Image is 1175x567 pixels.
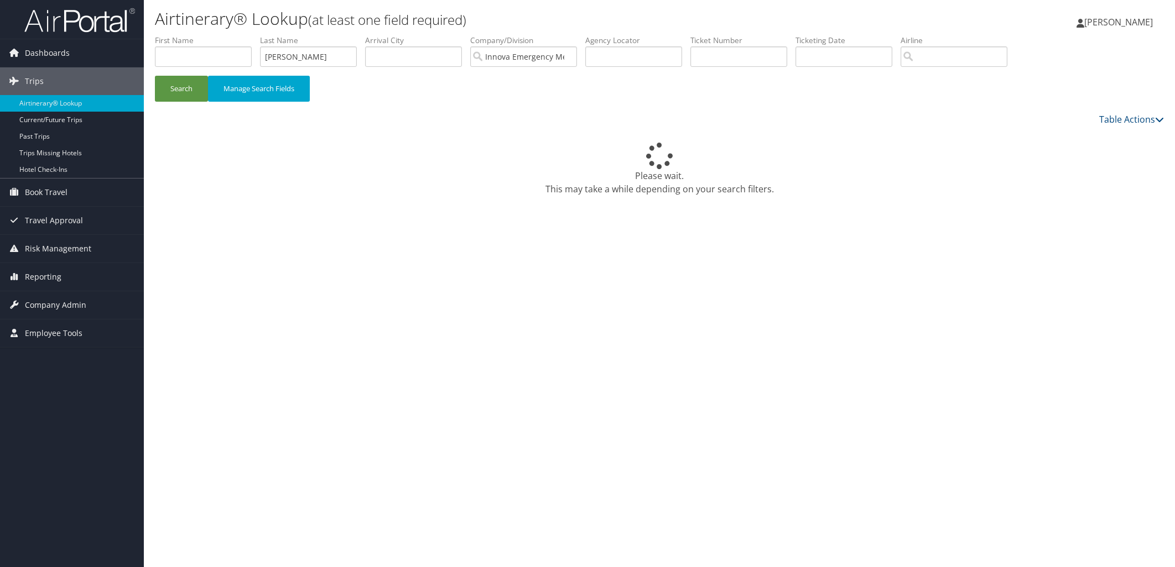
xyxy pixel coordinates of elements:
span: Dashboards [25,39,70,67]
span: [PERSON_NAME] [1084,16,1153,28]
span: Trips [25,67,44,95]
label: Arrival City [365,35,470,46]
a: Table Actions [1099,113,1164,125]
label: Airline [901,35,1016,46]
label: First Name [155,35,260,46]
a: [PERSON_NAME] [1077,6,1164,39]
button: Search [155,76,208,102]
span: Reporting [25,263,61,291]
label: Ticket Number [690,35,796,46]
img: airportal-logo.png [24,7,135,33]
label: Company/Division [470,35,585,46]
span: Book Travel [25,179,67,206]
span: Employee Tools [25,319,82,347]
span: Travel Approval [25,207,83,234]
div: Please wait. This may take a while depending on your search filters. [155,143,1164,196]
small: (at least one field required) [308,11,466,29]
label: Ticketing Date [796,35,901,46]
h1: Airtinerary® Lookup [155,7,828,30]
button: Manage Search Fields [208,76,310,102]
label: Last Name [260,35,365,46]
label: Agency Locator [585,35,690,46]
span: Risk Management [25,235,91,262]
span: Company Admin [25,291,86,319]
